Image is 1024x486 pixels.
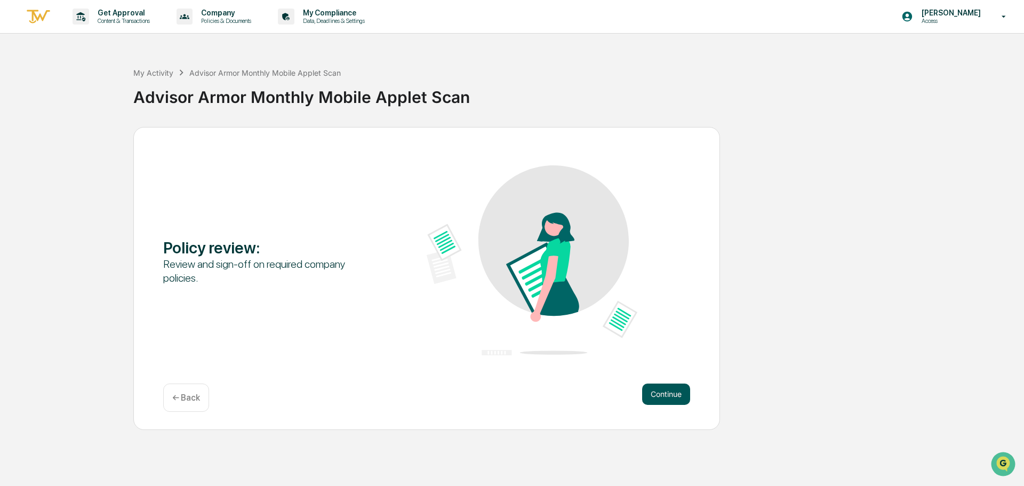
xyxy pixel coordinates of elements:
p: How can we help? [11,22,194,39]
button: Start new chat [181,85,194,98]
div: 🔎 [11,156,19,164]
div: Start new chat [36,82,175,92]
p: Company [193,9,257,17]
p: My Compliance [294,9,370,17]
p: Get Approval [89,9,155,17]
div: Policy review : [163,238,374,257]
img: Policy review [427,165,637,355]
span: Pylon [106,181,129,189]
p: Content & Transactions [89,17,155,25]
img: 1746055101610-c473b297-6a78-478c-a979-82029cc54cd1 [11,82,30,101]
a: 🔎Data Lookup [6,150,71,170]
span: Attestations [88,134,132,145]
div: 🗄️ [77,136,86,144]
a: 🖐️Preclearance [6,130,73,149]
a: Powered byPylon [75,180,129,189]
div: Review and sign-off on required company policies. [163,257,374,285]
a: 🗄️Attestations [73,130,137,149]
img: logo [26,8,51,26]
p: Data, Deadlines & Settings [294,17,370,25]
div: Advisor Armor Monthly Mobile Applet Scan [189,68,341,77]
p: Access [913,17,986,25]
div: My Activity [133,68,173,77]
iframe: Open customer support [990,451,1019,480]
p: ← Back [172,393,200,403]
span: Data Lookup [21,155,67,165]
p: [PERSON_NAME] [913,9,986,17]
button: Continue [642,384,690,405]
p: Policies & Documents [193,17,257,25]
div: Advisor Armor Monthly Mobile Applet Scan [133,79,1019,107]
div: We're available if you need us! [36,92,135,101]
span: Preclearance [21,134,69,145]
div: 🖐️ [11,136,19,144]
